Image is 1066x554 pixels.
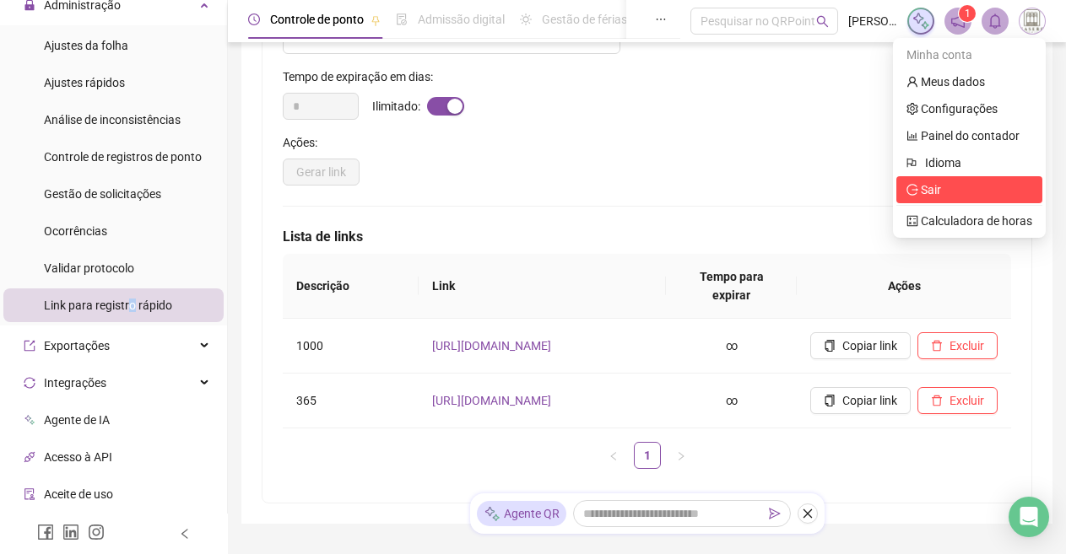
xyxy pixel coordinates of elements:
span: ellipsis [655,13,667,25]
button: Gerar link [283,159,360,186]
th: Link [419,254,666,319]
th: Descrição [283,254,419,319]
span: audit [24,488,35,500]
th: Tempo para expirar [666,254,797,319]
span: Aceite de uso [44,487,113,501]
img: 31251 [1020,8,1045,34]
div: Open Intercom Messenger [1009,497,1049,537]
span: right [676,451,686,461]
span: Análise de inconsistências [44,113,181,126]
span: Ajustes da folha [44,39,128,52]
button: right [668,442,695,469]
li: Página anterior [600,442,627,469]
span: export [24,340,35,352]
span: Controle de ponto [270,13,364,26]
img: sparkle-icon.fc2bf0ac1784a2077858766a79e2daf3.svg [912,12,930,30]
td: 365 [283,374,419,428]
span: clock-circle [248,13,260,25]
label: Ações: [283,133,328,152]
span: Copiar link [842,336,897,355]
span: close [802,508,814,519]
button: Copiar link [810,387,911,414]
span: Controle de registros de ponto [44,150,202,164]
a: setting Configurações [906,102,998,116]
span: Sair [921,183,941,196]
span: Validar protocolo [44,261,134,275]
th: Ações [797,254,1011,319]
div: Agente QR [477,501,566,526]
span: Ilimitado: [372,97,420,116]
span: facebook [37,524,54,541]
span: logout [906,184,918,196]
div: Minha conta [896,41,1042,68]
td: ∞ [666,374,797,428]
button: Copiar link [810,332,911,359]
a: bar-chart Painel do contador [906,129,1020,143]
span: Acesso à API [44,450,112,464]
span: flag [906,153,918,172]
span: left [179,528,191,540]
span: Ocorrências [44,224,107,238]
span: sync [24,377,35,389]
a: [URL][DOMAIN_NAME] [432,394,551,407]
span: bell [988,13,1003,29]
span: notification [950,13,966,29]
span: linkedin [62,524,79,541]
button: Excluir [917,332,998,359]
span: 1 [965,8,971,19]
span: copy [824,395,836,406]
span: instagram [88,524,105,541]
span: [PERSON_NAME] [848,12,897,30]
span: copy [824,340,836,352]
span: Gestão de férias [542,13,627,26]
a: [URL][DOMAIN_NAME] [432,339,551,352]
span: Exportações [44,339,110,352]
span: Copiar link [842,391,897,410]
a: 1 [635,443,660,468]
img: sparkle-icon.fc2bf0ac1784a2077858766a79e2daf3.svg [484,505,501,523]
a: calculator Calculadora de horas [906,214,1032,228]
span: search [816,15,829,28]
span: Excluir [950,391,984,410]
span: delete [931,340,943,352]
span: pushpin [371,15,381,25]
li: Próxima página [668,442,695,469]
td: 1000 [283,319,419,374]
span: Integrações [44,376,106,390]
span: Admissão digital [418,13,505,26]
button: Excluir [917,387,998,414]
a: user Meus dados [906,75,985,89]
span: Ajustes rápidos [44,76,125,89]
td: ∞ [666,319,797,374]
span: sun [520,13,532,25]
h5: Lista de links [283,227,1011,247]
li: 1 [634,442,661,469]
span: left [609,451,619,461]
span: Agente de IA [44,413,110,427]
span: Idioma [925,153,1022,172]
span: file-done [396,13,408,25]
span: Link para registro rápido [44,299,172,312]
span: Excluir [950,336,984,355]
span: Gestão de solicitações [44,187,161,201]
label: Tempo de expiração em dias: [283,67,444,86]
sup: 1 [959,5,976,22]
span: api [24,451,35,463]
button: left [600,442,627,469]
span: delete [931,395,943,406]
span: send [769,508,781,519]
